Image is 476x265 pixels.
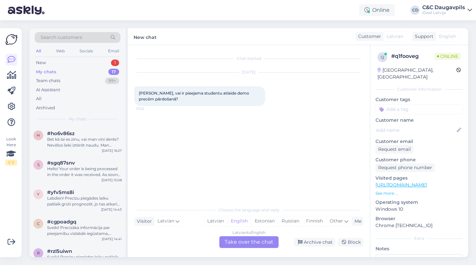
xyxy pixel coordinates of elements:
span: English [439,33,456,40]
p: See more ... [375,190,463,196]
div: CD [411,6,420,15]
div: Choose the language and reply [134,207,363,213]
input: Add a tag [375,104,463,114]
div: [DATE] 14:41 [102,237,122,241]
div: Customer information [375,86,463,92]
div: Online [359,4,395,16]
div: [DATE] [134,69,363,75]
div: Archive chat [294,238,335,247]
div: Look Here [5,136,17,166]
div: Finnish [302,216,326,226]
span: #sgq87snv [47,160,75,166]
div: iDeal Latvija [422,10,465,15]
div: Take over the chat [219,236,279,248]
div: Visitor [134,218,152,225]
div: All [36,96,42,102]
div: Russian [278,216,302,226]
div: Customer [356,33,381,40]
p: Operating system [375,199,463,206]
div: 1 [111,60,119,66]
div: [DATE] 15:08 [101,178,122,183]
div: Me [352,218,361,225]
div: [DATE] 16:27 [102,148,122,153]
div: Support [412,33,433,40]
a: [URL][DOMAIN_NAME] [375,182,427,188]
div: English [227,216,251,226]
p: Chrome [TECHNICAL_ID] [375,222,463,229]
div: Block [338,238,363,247]
div: Hello! Your order is being processed in the order it was received. As soon as it’s ready for ship... [47,166,122,178]
label: New chat [134,32,156,41]
div: My chats [36,69,56,75]
span: q [381,55,384,60]
span: #rzl5uiwn [47,248,72,254]
div: [DATE] 14:43 [101,207,122,212]
div: 1 / 3 [5,160,17,166]
span: r [37,251,40,256]
div: Chat started [134,56,363,62]
p: Customer name [375,117,463,124]
div: 99+ [105,78,119,84]
div: Estonian [251,216,278,226]
div: Latvian [204,216,227,226]
span: #cgpoadgq [47,219,76,225]
span: [PERSON_NAME], vai ir pieejama studentu atlaide demo precēm pārdošanā? [139,91,250,101]
p: Customer email [375,138,463,145]
span: Latvian [157,218,174,225]
p: Browser [375,215,463,222]
div: AI Assistant [36,87,60,93]
div: Labdien! Precīzu piegādes laiku pašlaik grūti prognozēt, jo tas atkarīgs no modeļa un pieejamības... [47,195,122,207]
div: Email [107,47,120,55]
div: Request email [375,145,413,154]
span: Search customers [41,34,82,41]
span: #yfv5ms8i [47,189,74,195]
div: C&C Daugavpils [422,5,465,10]
div: Web [55,47,66,55]
span: 17:22 [136,106,161,111]
span: Latvian [387,33,403,40]
div: All [35,47,42,55]
div: Sveiki! Precīzāka informācija par pieejamību vislabāk iegūstama, zvanot tieši uz konkrēto veikalu... [47,225,122,237]
img: Askly Logo [5,33,18,46]
span: #ho6v86sz [47,131,75,136]
span: Online [434,53,461,60]
span: h [37,133,40,138]
p: Notes [375,245,463,252]
div: [GEOGRAPHIC_DATA], [GEOGRAPHIC_DATA] [377,67,456,80]
div: Extra [375,236,463,241]
a: C&C DaugavpilsiDeal Latvija [422,5,472,15]
p: Customer tags [375,96,463,103]
span: y [37,192,40,197]
p: Windows 10 [375,206,463,213]
div: Socials [78,47,94,55]
span: s [37,162,40,167]
div: Archived [36,105,55,111]
span: My chats [69,116,86,122]
div: Request phone number [375,163,435,172]
div: Team chats [36,78,60,84]
p: Customer phone [375,156,463,163]
div: # q1fooveg [391,52,434,60]
span: Other [330,218,343,224]
span: c [37,221,40,226]
div: Bet kā lai es zinu, vai man viņi derēs? Nevēlos lieki iztērēt naudu. Man šobrīd ir pro 2, bet līd... [47,136,122,148]
div: Latvian to English [232,230,265,236]
input: Add name [376,127,455,134]
p: Visited pages [375,175,463,182]
div: New [36,60,46,66]
div: 17 [108,69,119,75]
